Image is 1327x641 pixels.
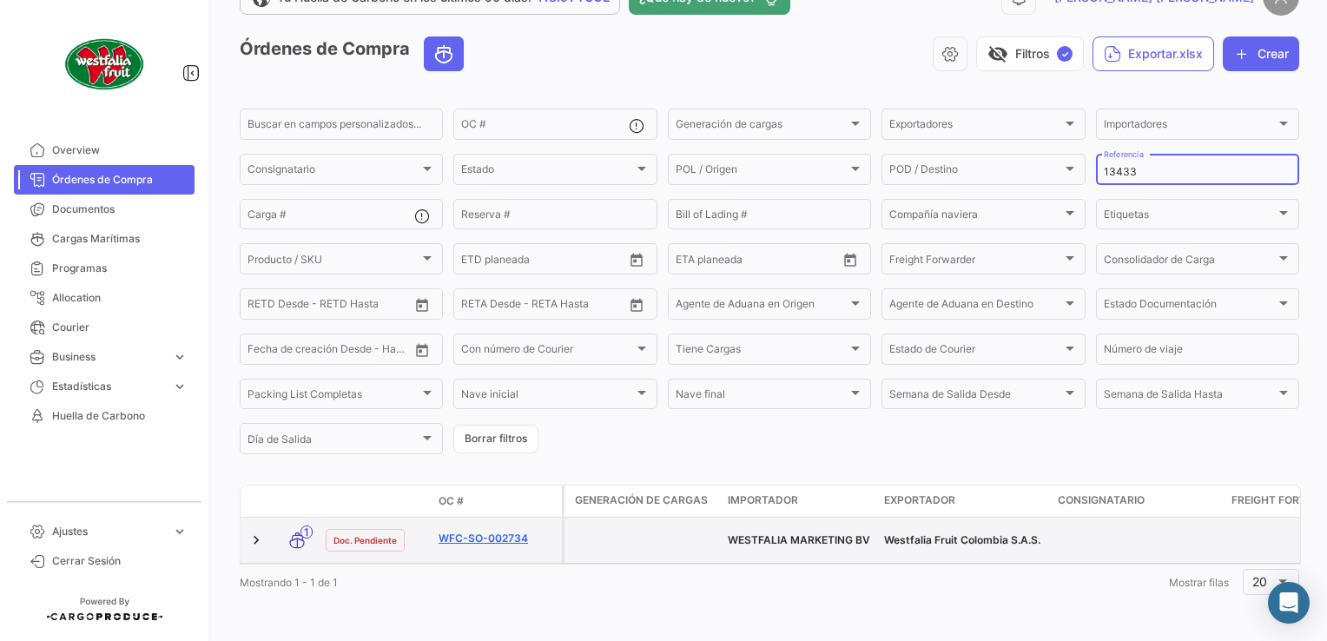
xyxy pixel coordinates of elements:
span: expand_more [172,524,188,539]
span: WESTFALIA MARKETING BV [728,533,870,546]
span: Westfalia Fruit Colombia S.A.S. [884,533,1040,546]
datatable-header-cell: Generación de cargas [564,486,721,517]
input: Hasta [719,255,796,268]
button: Crear [1223,36,1299,71]
span: OC # [439,493,464,509]
span: Consignatario [1058,492,1145,508]
a: Expand/Collapse Row [248,532,265,549]
input: Desde [248,301,279,313]
span: Packing List Completas [248,391,419,403]
a: Overview [14,135,195,165]
span: visibility_off [987,43,1008,64]
span: Allocation [52,290,188,306]
button: Open calendar [624,292,650,318]
a: WFC-SO-002734 [439,531,555,546]
input: Hasta [291,301,368,313]
button: Open calendar [624,247,650,273]
span: Generación de cargas [676,121,848,133]
button: visibility_offFiltros✓ [976,36,1084,71]
span: Overview [52,142,188,158]
input: Hasta [291,346,368,358]
span: Documentos [52,202,188,217]
span: ✓ [1057,46,1073,62]
span: Programas [52,261,188,276]
datatable-header-cell: Importador [721,486,877,517]
datatable-header-cell: Modo de Transporte [275,494,319,508]
a: Programas [14,254,195,283]
input: Desde [676,255,707,268]
span: Órdenes de Compra [52,172,188,188]
span: Consignatario [248,166,419,178]
button: Ocean [425,37,463,70]
span: Tiene Cargas [676,346,848,358]
input: Desde [248,346,279,358]
span: Freight Forwarder [889,255,1061,268]
button: Open calendar [837,247,863,273]
span: Doc. Pendiente [333,533,397,547]
button: Borrar filtros [453,425,538,453]
span: Nave final [676,391,848,403]
span: Consolidador de Carga [1104,255,1276,268]
a: Huella de Carbono [14,401,195,431]
span: Agente de Aduana en Origen [676,301,848,313]
span: Estado Documentación [1104,301,1276,313]
span: Producto / SKU [248,255,419,268]
span: Business [52,349,165,365]
span: Importador [728,492,798,508]
span: Exportadores [889,121,1061,133]
input: Hasta [505,301,582,313]
span: 20 [1252,574,1267,589]
span: Cerrar Sesión [52,553,188,569]
span: Courier [52,320,188,335]
h3: Órdenes de Compra [240,36,469,71]
span: Mostrando 1 - 1 de 1 [240,576,338,589]
span: Semana de Salida Desde [889,391,1061,403]
span: 1 [300,525,313,539]
span: Cargas Marítimas [52,231,188,247]
a: Courier [14,313,195,342]
button: Exportar.xlsx [1093,36,1214,71]
datatable-header-cell: Estado Doc. [319,494,432,508]
span: Generación de cargas [575,492,708,508]
span: Etiquetas [1104,211,1276,223]
span: Nave inicial [461,391,633,403]
span: Día de Salida [248,436,419,448]
a: Cargas Marítimas [14,224,195,254]
datatable-header-cell: Exportador [877,486,1051,517]
span: Estado de Courier [889,346,1061,358]
button: Open calendar [409,337,435,363]
span: Estado [461,166,633,178]
img: client-50.png [61,21,148,108]
input: Hasta [505,255,582,268]
input: Desde [461,255,492,268]
datatable-header-cell: Consignatario [1051,486,1225,517]
div: Abrir Intercom Messenger [1268,582,1310,624]
span: Agente de Aduana en Destino [889,301,1061,313]
span: Con número de Courier [461,346,633,358]
span: Huella de Carbono [52,408,188,424]
span: Ajustes [52,524,165,539]
span: expand_more [172,379,188,394]
a: Documentos [14,195,195,224]
a: Allocation [14,283,195,313]
span: Semana de Salida Hasta [1104,391,1276,403]
span: Exportador [884,492,955,508]
span: POL / Origen [676,166,848,178]
span: expand_more [172,349,188,365]
span: Estadísticas [52,379,165,394]
input: Desde [461,301,492,313]
span: Mostrar filas [1169,576,1229,589]
datatable-header-cell: OC # [432,486,562,516]
button: Open calendar [409,292,435,318]
span: Importadores [1104,121,1276,133]
span: Compañía naviera [889,211,1061,223]
a: Órdenes de Compra [14,165,195,195]
span: POD / Destino [889,166,1061,178]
